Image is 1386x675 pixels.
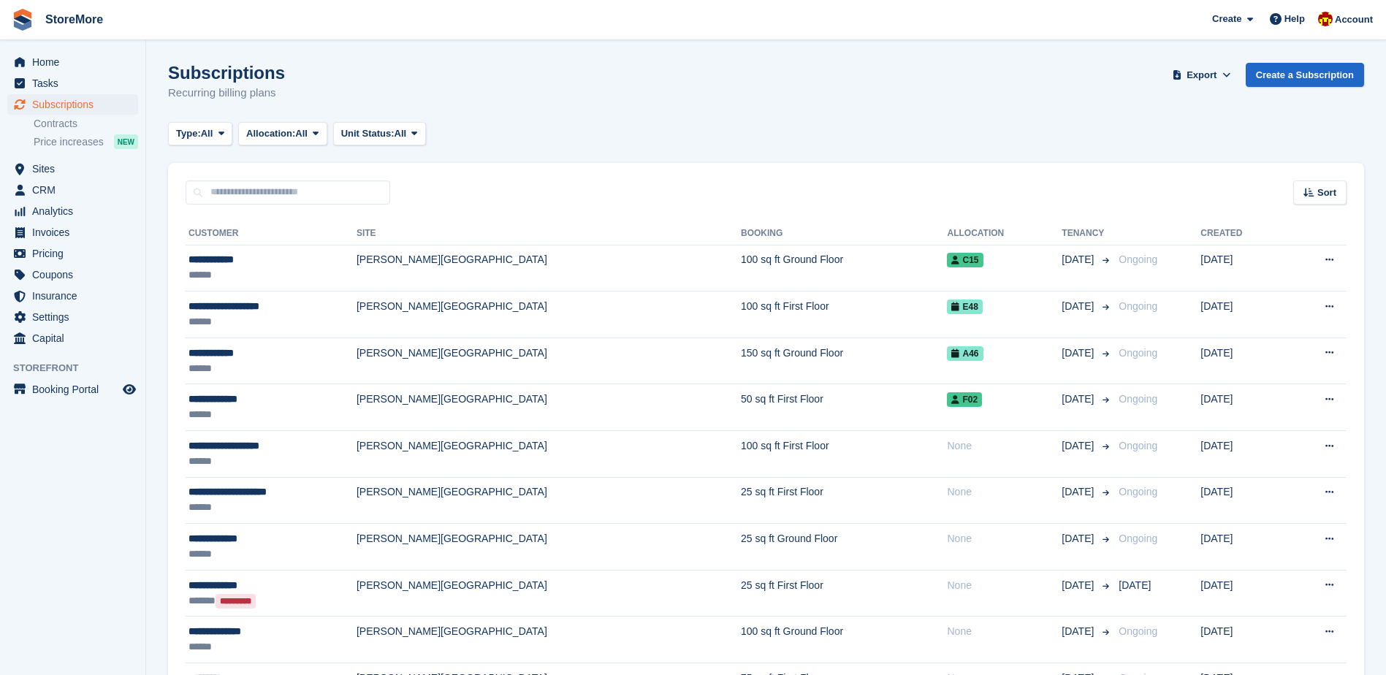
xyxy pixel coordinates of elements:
a: menu [7,307,138,327]
span: Pricing [32,243,120,264]
td: [PERSON_NAME][GEOGRAPHIC_DATA] [357,617,741,663]
p: Recurring billing plans [168,85,285,102]
td: [DATE] [1200,431,1284,478]
a: menu [7,159,138,179]
a: menu [7,379,138,400]
span: [DATE] [1062,624,1097,639]
a: menu [7,73,138,94]
a: menu [7,52,138,72]
td: 50 sq ft First Floor [741,384,947,431]
span: Storefront [13,361,145,375]
span: Tasks [32,73,120,94]
span: [DATE] [1062,346,1097,361]
td: [DATE] [1200,524,1284,571]
td: [PERSON_NAME][GEOGRAPHIC_DATA] [357,245,741,291]
div: None [947,438,1062,454]
span: Subscriptions [32,94,120,115]
span: [DATE] [1062,299,1097,314]
div: None [947,484,1062,500]
span: Type: [176,126,201,141]
span: All [201,126,213,141]
span: Ongoing [1119,393,1157,405]
th: Booking [741,222,947,245]
span: Ongoing [1119,440,1157,451]
span: [DATE] [1062,531,1097,546]
a: Create a Subscription [1246,63,1364,87]
td: 100 sq ft First Floor [741,291,947,338]
td: 150 sq ft Ground Floor [741,337,947,384]
a: Price increases NEW [34,134,138,150]
span: Create [1212,12,1241,26]
span: Insurance [32,286,120,306]
span: E48 [947,300,982,314]
th: Tenancy [1062,222,1113,245]
div: None [947,578,1062,593]
span: Ongoing [1119,253,1157,265]
a: menu [7,94,138,115]
span: Ongoing [1119,486,1157,497]
th: Allocation [947,222,1062,245]
span: Coupons [32,264,120,285]
span: A46 [947,346,983,361]
a: menu [7,286,138,306]
td: 25 sq ft Ground Floor [741,524,947,571]
td: [DATE] [1200,245,1284,291]
th: Created [1200,222,1284,245]
span: Allocation: [246,126,295,141]
button: Allocation: All [238,122,327,146]
td: [DATE] [1200,384,1284,431]
td: [DATE] [1200,291,1284,338]
td: [PERSON_NAME][GEOGRAPHIC_DATA] [357,431,741,478]
span: All [295,126,308,141]
a: menu [7,328,138,348]
a: menu [7,243,138,264]
span: [DATE] [1062,252,1097,267]
span: [DATE] [1062,392,1097,407]
div: None [947,531,1062,546]
span: [DATE] [1062,578,1097,593]
span: Export [1187,68,1216,83]
td: [PERSON_NAME][GEOGRAPHIC_DATA] [357,384,741,431]
span: Booking Portal [32,379,120,400]
td: [DATE] [1200,337,1284,384]
span: Invoices [32,222,120,243]
span: Settings [32,307,120,327]
span: Unit Status: [341,126,395,141]
td: [DATE] [1200,477,1284,524]
th: Site [357,222,741,245]
td: [PERSON_NAME][GEOGRAPHIC_DATA] [357,477,741,524]
td: 25 sq ft First Floor [741,570,947,617]
span: Capital [32,328,120,348]
span: Analytics [32,201,120,221]
a: Preview store [121,381,138,398]
span: Ongoing [1119,625,1157,637]
span: Ongoing [1119,347,1157,359]
span: Help [1284,12,1305,26]
a: menu [7,201,138,221]
a: StoreMore [39,7,109,31]
th: Customer [186,222,357,245]
div: None [947,624,1062,639]
td: [PERSON_NAME][GEOGRAPHIC_DATA] [357,291,741,338]
span: F02 [947,392,982,407]
div: NEW [114,134,138,149]
span: Ongoing [1119,300,1157,312]
span: [DATE] [1062,484,1097,500]
td: 100 sq ft Ground Floor [741,617,947,663]
span: [DATE] [1119,579,1151,591]
td: [DATE] [1200,570,1284,617]
button: Type: All [168,122,232,146]
td: [DATE] [1200,617,1284,663]
a: menu [7,180,138,200]
button: Unit Status: All [333,122,426,146]
td: [PERSON_NAME][GEOGRAPHIC_DATA] [357,570,741,617]
span: Home [32,52,120,72]
img: stora-icon-8386f47178a22dfd0bd8f6a31ec36ba5ce8667c1dd55bd0f319d3a0aa187defe.svg [12,9,34,31]
span: Sites [32,159,120,179]
td: 100 sq ft Ground Floor [741,245,947,291]
span: [DATE] [1062,438,1097,454]
td: [PERSON_NAME][GEOGRAPHIC_DATA] [357,337,741,384]
td: 25 sq ft First Floor [741,477,947,524]
a: menu [7,264,138,285]
a: menu [7,222,138,243]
